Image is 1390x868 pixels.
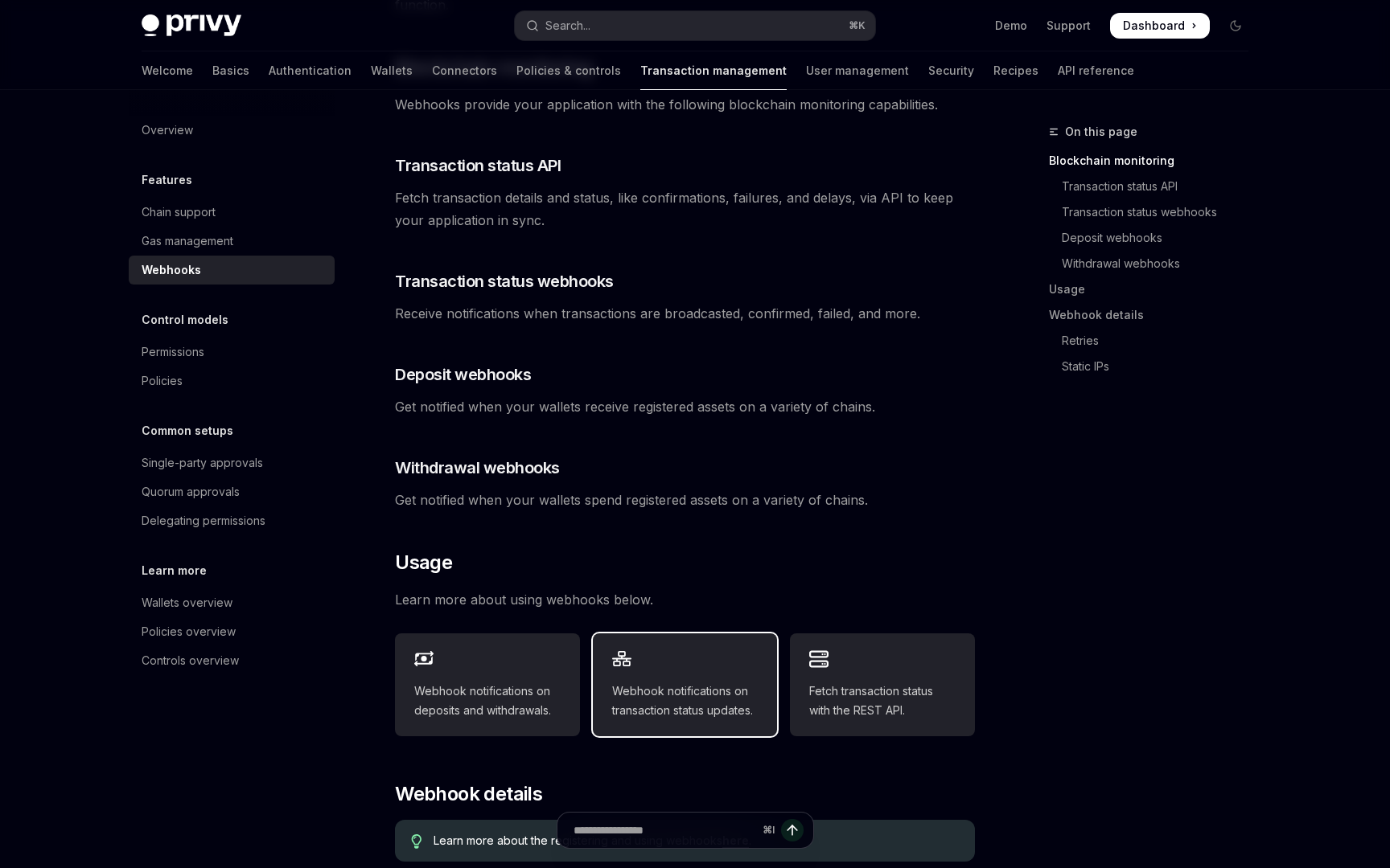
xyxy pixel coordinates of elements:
[781,819,804,841] button: Send message
[593,633,778,736] a: Webhook notifications on transaction status updates.
[395,489,975,511] span: Get notified when your wallets spend registered assets on a variety of chains.
[1049,354,1261,379] a: Static IPs
[515,11,875,40] button: Open search
[1047,18,1091,34] a: Support
[1049,276,1261,302] a: Usage
[993,51,1038,90] a: Recipes
[129,227,335,256] a: Gas management
[612,682,759,720] span: Webhook notifications on transaction status updates.
[395,633,580,736] a: Webhook notifications on deposits and withdrawals.
[142,170,192,190] h5: Features
[142,121,193,140] div: Overview
[1058,51,1134,90] a: API reference
[432,51,497,90] a: Connectors
[1223,13,1248,39] button: Toggle dark mode
[142,561,207,580] h5: Learn more
[269,51,352,90] a: Authentication
[142,51,193,90] a: Welcome
[1049,328,1261,354] a: Retries
[1123,18,1185,34] span: Dashboard
[395,781,542,807] span: Webhook details
[928,51,974,90] a: Security
[1049,225,1261,251] a: Deposit webhooks
[395,395,975,418] span: Get notified when your wallets receive registered assets on a variety of chains.
[809,682,956,720] span: Fetch transaction status with the REST API.
[129,506,335,535] a: Delegating permissions
[212,51,249,90] a: Basics
[129,477,335,506] a: Quorum approvals
[806,51,909,90] a: User management
[129,338,335,366] a: Permissions
[1049,251,1261,276] a: Withdrawal webhooks
[142,421,233,440] h5: Common setups
[142,511,265,530] div: Delegating permissions
[516,51,621,90] a: Policies & controls
[142,310,228,330] h5: Control models
[1110,13,1210,39] a: Dashboard
[129,198,335,227] a: Chain support
[129,366,335,395] a: Policies
[142,651,239,670] div: Controls overview
[129,646,335,675] a: Controls overview
[1065,122,1137,141] span: On this page
[395,270,614,293] span: Transaction status webhooks
[395,457,560,479] span: Withdrawal webhooks
[129,588,335,617] a: Wallets overview
[142,453,263,473] div: Single-party approvals
[1049,199,1261,225] a: Transaction status webhooks
[1049,174,1261,199] a: Transaction status API
[995,18,1027,34] a: Demo
[1049,148,1261,174] a: Blockchain monitoring
[142,371,183,391] div: Policies
[574,813,756,848] input: Ask a question...
[545,16,590,35] div: Search...
[395,93,975,116] span: Webhooks provide your application with the following blockchain monitoring capabilities.
[142,231,233,251] div: Gas management
[142,622,236,641] div: Policies overview
[395,154,561,177] span: Transaction status API
[395,550,452,575] span: Usage
[129,617,335,646] a: Policies overview
[849,19,866,32] span: ⌘ K
[142,203,216,222] div: Chain support
[395,588,975,611] span: Learn more about using webhooks below.
[142,14,241,37] img: dark logo
[395,302,975,325] span: Receive notifications when transactions are broadcasted, confirmed, failed, and more.
[142,342,204,362] div: Permissions
[790,633,975,736] a: Fetch transaction status with the REST API.
[142,482,240,502] div: Quorum approvals
[1049,302,1261,328] a: Webhook details
[129,256,335,285] a: Webhooks
[395,363,531,386] span: Deposit webhooks
[640,51,787,90] a: Transaction management
[371,51,413,90] a: Wallets
[142,260,201,280] div: Webhooks
[395,186,975,231] span: Fetch transaction details and status, like confirmations, failures, and delays, via API to keep y...
[129,116,335,145] a: Overview
[129,448,335,477] a: Single-party approvals
[142,593,232,612] div: Wallets overview
[414,682,561,720] span: Webhook notifications on deposits and withdrawals.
